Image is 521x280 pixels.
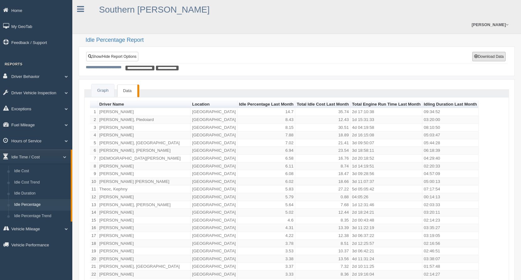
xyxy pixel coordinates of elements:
td: 13 [90,201,98,209]
td: 3 [90,124,98,132]
td: [GEOGRAPHIC_DATA] [191,131,237,139]
td: [GEOGRAPHIC_DATA] [191,108,237,116]
td: 02:03:33 [422,201,479,209]
td: 2d 19:16:04 [351,271,422,278]
a: Graph [91,84,114,97]
td: 1d 14:19:51 [351,162,422,170]
td: 8.35 [295,217,351,224]
td: 14.7 [237,108,295,116]
td: 18 [90,240,98,248]
td: 13.56 [295,255,351,263]
td: 11 [90,185,98,193]
td: 05:03:47 [422,131,479,139]
td: 6 [90,147,98,155]
td: 2d 10:11:25 [351,263,422,271]
td: [GEOGRAPHIC_DATA] [191,209,237,217]
td: 1d 12:31:46 [351,201,422,209]
td: 20 [90,255,98,263]
td: 8.74 [295,162,351,170]
td: 13.39 [295,224,351,232]
a: [PERSON_NAME] [468,16,512,34]
td: 8 [90,162,98,170]
td: 7 [90,155,98,162]
td: 1d 15:31:33 [351,116,422,124]
td: Theoc, Kephny [98,185,191,193]
td: 03:20:00 [422,116,479,124]
td: 18.47 [295,170,351,178]
td: 18.66 [295,178,351,186]
td: 12.43 [295,116,351,124]
td: 3.33 [237,271,295,278]
td: 6.58 [237,155,295,162]
td: 2d 00:43:48 [351,217,422,224]
td: [PERSON_NAME] [98,162,191,170]
td: 4d 11:31:24 [351,255,422,263]
a: Idle Percentage [11,199,71,211]
a: Idle Duration [11,188,71,199]
td: [GEOGRAPHIC_DATA] [191,116,237,124]
td: 3d 18:58:11 [351,147,422,155]
td: 12.44 [295,209,351,217]
td: 06:18:39 [422,147,479,155]
td: [PERSON_NAME], [GEOGRAPHIC_DATA] [98,139,191,147]
a: Idle Cost [11,166,71,177]
td: 9 [90,170,98,178]
td: 22 [90,271,98,278]
td: [GEOGRAPHIC_DATA] [191,155,237,162]
td: 35.74 [295,108,351,116]
td: [GEOGRAPHIC_DATA] [191,271,237,278]
td: 4.31 [237,224,295,232]
td: [PERSON_NAME], [GEOGRAPHIC_DATA] [98,263,191,271]
td: [GEOGRAPHIC_DATA] [191,162,237,170]
td: 7.32 [295,263,351,271]
td: [PERSON_NAME] [98,193,191,201]
td: 3d 09:50:07 [351,139,422,147]
td: [PERSON_NAME] [98,131,191,139]
td: 3d 11:07:37 [351,178,422,186]
td: [GEOGRAPHIC_DATA] [191,193,237,201]
td: [GEOGRAPHIC_DATA] [191,185,237,193]
td: 05:44:28 [422,139,479,147]
td: 2d 18:24:21 [351,209,422,217]
td: 4 [90,131,98,139]
td: [PERSON_NAME] [98,271,191,278]
td: 14 [90,209,98,217]
td: 6.02 [237,178,295,186]
td: [GEOGRAPHIC_DATA] [191,124,237,132]
td: 21.41 [295,139,351,147]
td: [GEOGRAPHIC_DATA] [191,139,237,147]
td: 2d 12:25:57 [351,240,422,248]
td: 30.51 [295,124,351,132]
td: 12 [90,193,98,201]
td: 10 [90,178,98,186]
a: Idle Cost Trend [11,177,71,188]
td: 3d 11:22:19 [351,224,422,232]
td: 16 [90,224,98,232]
td: 8.51 [295,240,351,248]
th: Sort column [237,101,295,108]
td: 4d 04:19:58 [351,124,422,132]
td: 5 [90,139,98,147]
td: 15 [90,217,98,224]
td: 01:57:48 [422,263,479,271]
td: 03:35:27 [422,224,479,232]
td: [PERSON_NAME] [98,108,191,116]
th: Sort column [98,101,191,108]
td: [GEOGRAPHIC_DATA] [191,178,237,186]
td: [PERSON_NAME] [98,209,191,217]
td: [PERSON_NAME], [PERSON_NAME] [98,201,191,209]
td: 8.15 [237,124,295,132]
td: 7.68 [295,201,351,209]
a: Data [117,85,137,97]
td: 3.38 [237,255,295,263]
a: Southern [PERSON_NAME] [99,5,210,14]
td: 2d 20:18:52 [351,155,422,162]
td: 4.6 [237,217,295,224]
td: 08:10:50 [422,124,479,132]
td: 18.89 [295,131,351,139]
td: 8.36 [295,271,351,278]
td: [PERSON_NAME] [98,217,191,224]
td: 6.11 [237,162,295,170]
td: 03:20:11 [422,209,479,217]
td: 07:17:54 [422,185,479,193]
